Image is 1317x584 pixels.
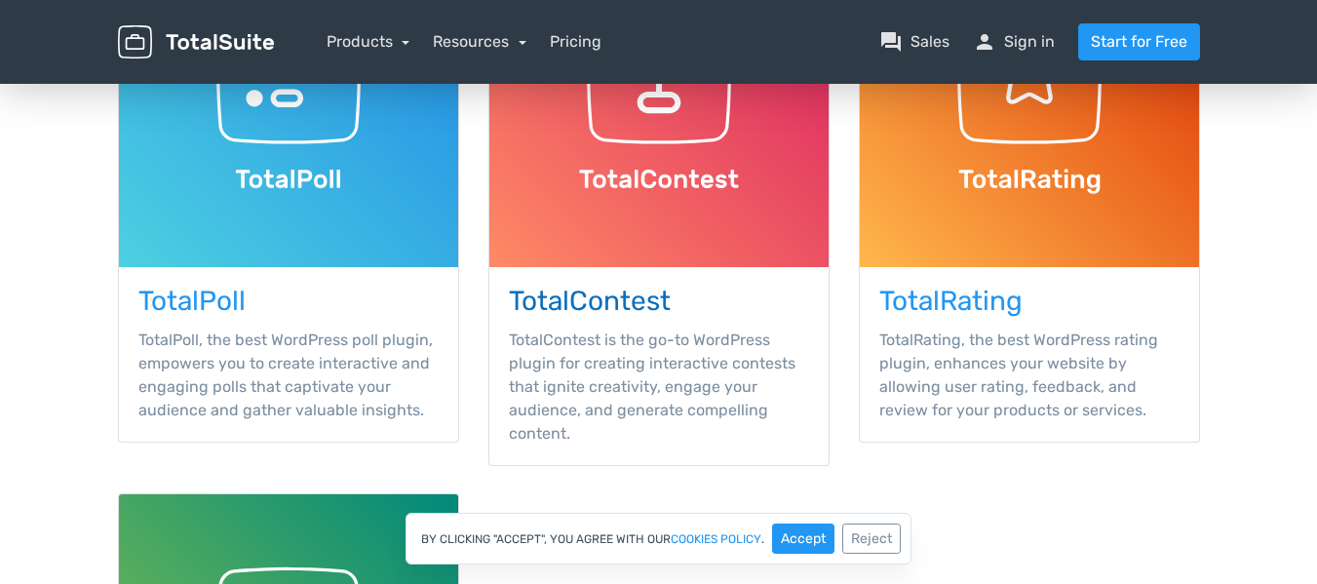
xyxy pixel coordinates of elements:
button: Reject [842,524,901,554]
a: Pricing [550,30,601,54]
span: TotalRating, the best WordPress rating plugin, enhances your website by allowing user rating, fee... [879,331,1158,419]
a: Products [327,32,410,51]
a: personSign in [973,30,1055,54]
div: By clicking "Accept", you agree with our . [406,513,911,565]
a: question_answerSales [879,30,949,54]
h3: TotalPoll WordPress Plugin [138,287,439,317]
a: cookies policy [671,533,761,545]
a: Resources [433,32,526,51]
span: person [973,30,996,54]
p: TotalContest is the go-to WordPress plugin for creating interactive contests that ignite creativi... [509,329,809,446]
button: Accept [772,524,834,554]
p: TotalPoll, the best WordPress poll plugin, empowers you to create interactive and engaging polls ... [138,329,439,422]
h3: TotalContest WordPress Plugin [509,287,809,317]
h3: TotalRating WordPress Plugin [879,287,1180,317]
img: TotalSuite for WordPress [118,25,274,59]
span: question_answer [879,30,903,54]
a: Start for Free [1078,23,1200,60]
